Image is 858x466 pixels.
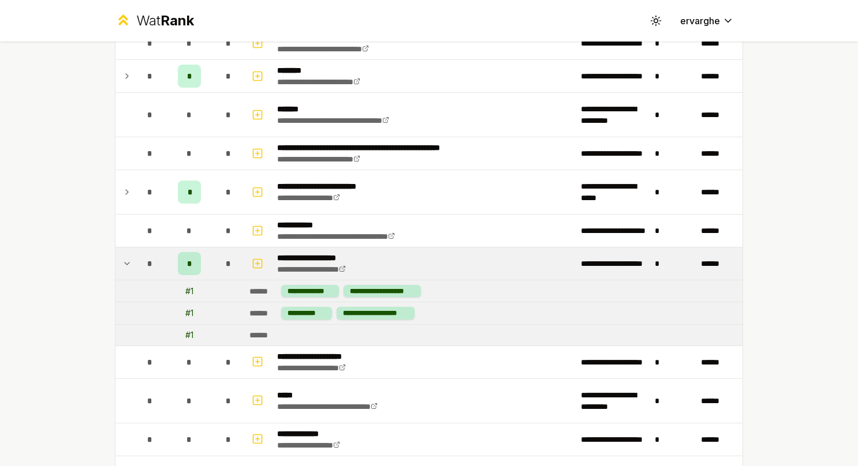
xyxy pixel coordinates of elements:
[185,329,193,341] div: # 1
[115,12,194,30] a: WatRank
[185,307,193,319] div: # 1
[161,12,194,29] span: Rank
[680,14,720,28] span: ervarghe
[185,285,193,297] div: # 1
[671,10,743,31] button: ervarghe
[136,12,194,30] div: Wat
